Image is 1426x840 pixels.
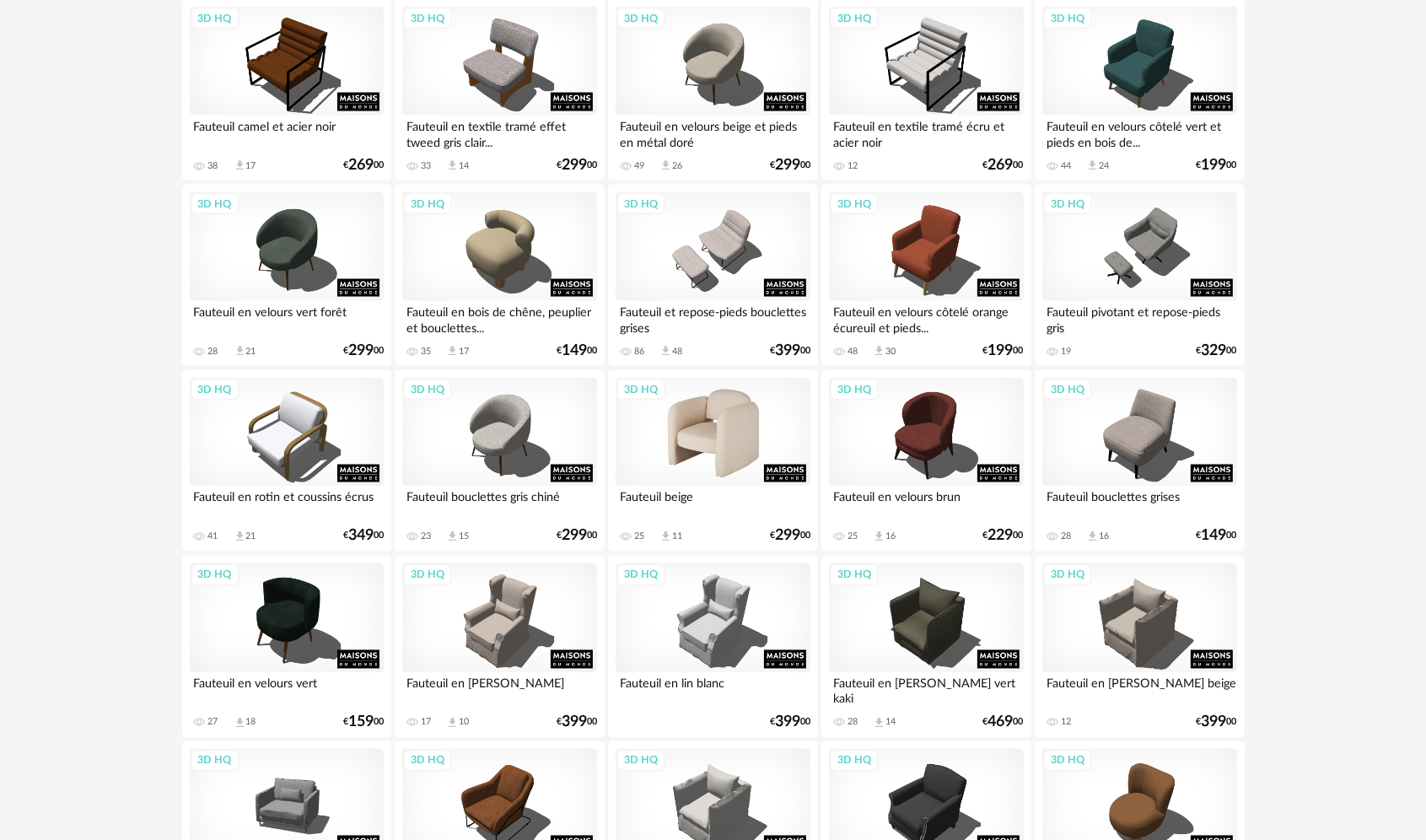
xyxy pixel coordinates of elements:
[348,345,374,357] span: 299
[608,185,817,367] a: 3D HQ Fauteuil et repose-pieds bouclettes grises 86 Download icon 48 €39900
[190,487,384,520] div: Fauteuil en rotin et coussins écrus
[182,185,391,367] a: 3D HQ Fauteuil en velours vert forêt 28 Download icon 21 €29900
[1035,185,1244,367] a: 3D HQ Fauteuil pivotant et repose-pieds gris 19 €32900
[208,531,218,543] div: 41
[395,185,604,367] a: 3D HQ Fauteuil en bois de chêne, peuplier et bouclettes... 35 Download icon 17 €14900
[1197,159,1237,171] div: € 00
[885,531,896,543] div: 16
[659,159,672,172] span: Download icon
[1042,673,1236,707] div: Fauteuil en [PERSON_NAME] beige
[421,531,431,543] div: 23
[608,370,817,552] a: 3D HQ Fauteuil beige 25 Download icon 11 €29900
[821,185,1030,367] a: 3D HQ Fauteuil en velours côtelé orange écureuil et pieds... 48 Download icon 30 €19900
[402,116,596,149] div: Fauteuil en textile tramé effet tweed gris clair...
[616,750,665,772] div: 3D HQ
[1202,345,1227,357] span: 329
[830,564,879,586] div: 3D HQ
[190,673,384,707] div: Fauteuil en velours vert
[634,160,644,172] div: 49
[983,345,1024,357] div: € 00
[1043,379,1092,401] div: 3D HQ
[659,345,672,358] span: Download icon
[557,717,597,729] div: € 00
[246,717,256,729] div: 18
[562,159,587,171] span: 299
[459,346,469,358] div: 17
[829,301,1023,335] div: Fauteuil en velours côtelé orange écureuil et pieds...
[1197,717,1237,729] div: € 00
[830,750,879,772] div: 3D HQ
[1061,531,1071,543] div: 28
[775,530,800,542] span: 299
[1099,160,1109,172] div: 24
[1042,487,1236,520] div: Fauteuil bouclettes grises
[348,530,374,542] span: 349
[873,345,885,358] span: Download icon
[672,531,682,543] div: 11
[1086,530,1099,543] span: Download icon
[770,345,810,357] div: € 00
[829,673,1023,707] div: Fauteuil en [PERSON_NAME] vert kaki
[770,530,810,542] div: € 00
[988,717,1014,729] span: 469
[830,193,879,215] div: 3D HQ
[1061,160,1071,172] div: 44
[459,717,469,729] div: 10
[403,8,452,30] div: 3D HQ
[348,159,374,171] span: 269
[616,193,665,215] div: 3D HQ
[873,717,885,730] span: Download icon
[775,159,800,171] span: 299
[885,346,896,358] div: 30
[557,530,597,542] div: € 00
[1197,345,1237,357] div: € 00
[191,8,239,30] div: 3D HQ
[1042,301,1236,335] div: Fauteuil pivotant et repose-pieds gris
[421,346,431,358] div: 35
[616,487,810,520] div: Fauteuil beige
[1086,159,1099,172] span: Download icon
[672,160,682,172] div: 26
[191,193,239,215] div: 3D HQ
[343,159,384,171] div: € 00
[562,530,587,542] span: 299
[634,531,644,543] div: 25
[1202,717,1227,729] span: 399
[348,717,374,729] span: 159
[830,8,879,30] div: 3D HQ
[234,159,246,172] span: Download icon
[403,379,452,401] div: 3D HQ
[190,116,384,149] div: Fauteuil camel et acier noir
[557,345,597,357] div: € 00
[848,160,858,172] div: 12
[1099,531,1109,543] div: 16
[402,673,596,707] div: Fauteuil en [PERSON_NAME]
[234,530,246,543] span: Download icon
[421,160,431,172] div: 33
[616,301,810,335] div: Fauteuil et repose-pieds bouclettes grises
[562,717,587,729] span: 399
[395,370,604,552] a: 3D HQ Fauteuil bouclettes gris chiné 23 Download icon 15 €29900
[191,564,239,586] div: 3D HQ
[830,379,879,401] div: 3D HQ
[562,345,587,357] span: 149
[873,530,885,543] span: Download icon
[983,717,1024,729] div: € 00
[1202,530,1227,542] span: 149
[848,531,858,543] div: 25
[770,717,810,729] div: € 00
[983,159,1024,171] div: € 00
[234,345,246,358] span: Download icon
[1202,159,1227,171] span: 199
[246,346,256,358] div: 21
[848,346,858,358] div: 48
[1042,116,1236,149] div: Fauteuil en velours côtelé vert et pieds en bois de...
[1043,193,1092,215] div: 3D HQ
[616,673,810,707] div: Fauteuil en lin blanc
[191,379,239,401] div: 3D HQ
[829,487,1023,520] div: Fauteuil en velours brun
[616,379,665,401] div: 3D HQ
[1043,8,1092,30] div: 3D HQ
[616,564,665,586] div: 3D HQ
[459,531,469,543] div: 15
